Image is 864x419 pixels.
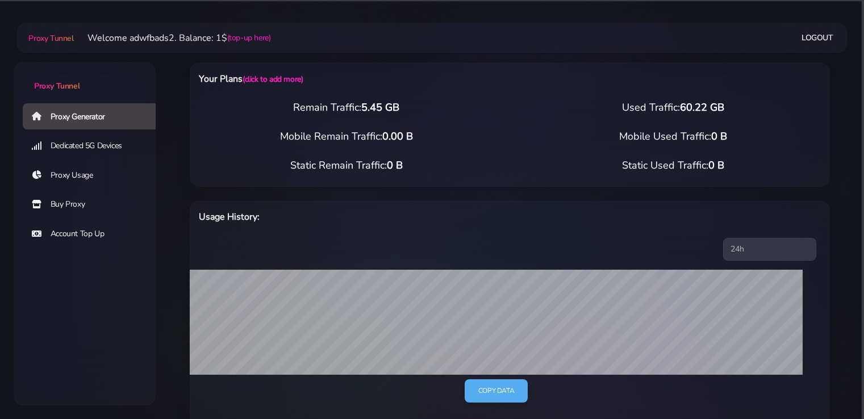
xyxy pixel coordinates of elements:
a: Proxy Tunnel [26,29,73,47]
span: 0 B [711,129,727,143]
iframe: Webchat Widget [809,364,850,405]
div: Mobile Remain Traffic: [183,129,510,144]
span: 60.22 GB [680,100,724,114]
a: (top-up here) [227,32,271,44]
div: Mobile Used Traffic: [510,129,837,144]
h6: Usage History: [199,209,556,224]
a: Copy data [465,379,528,403]
span: 0 B [708,158,724,172]
a: Account Top Up [23,221,165,247]
span: 5.45 GB [361,100,399,114]
a: Buy Proxy [23,191,165,217]
a: Logout [802,27,833,48]
a: Proxy Usage [23,162,165,188]
span: 0 B [387,158,403,172]
div: Static Remain Traffic: [183,158,510,173]
h6: Your Plans [199,72,556,86]
span: Proxy Tunnel [28,33,73,44]
span: 0.00 B [382,129,413,143]
div: Used Traffic: [510,100,837,115]
a: (click to add more) [243,74,303,85]
div: Static Used Traffic: [510,158,837,173]
a: Proxy Tunnel [14,62,156,92]
a: Dedicated 5G Devices [23,133,165,159]
div: Remain Traffic: [183,100,510,115]
span: Proxy Tunnel [34,81,80,91]
li: Welcome adwfbads2. Balance: 1$ [74,31,271,45]
a: Proxy Generator [23,103,165,129]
